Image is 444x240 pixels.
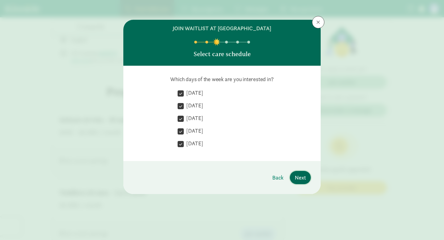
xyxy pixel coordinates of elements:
[184,102,203,109] label: [DATE]
[184,140,203,147] label: [DATE]
[133,76,311,83] p: Which days of the week are you interested in?
[184,89,203,97] label: [DATE]
[184,127,203,134] label: [DATE]
[194,50,251,58] p: Select care schedule
[272,173,284,182] span: Back
[184,114,203,122] label: [DATE]
[267,171,289,184] button: Back
[295,173,306,182] span: Next
[290,171,311,184] button: Next
[173,25,271,32] h6: join waitlist at [GEOGRAPHIC_DATA]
